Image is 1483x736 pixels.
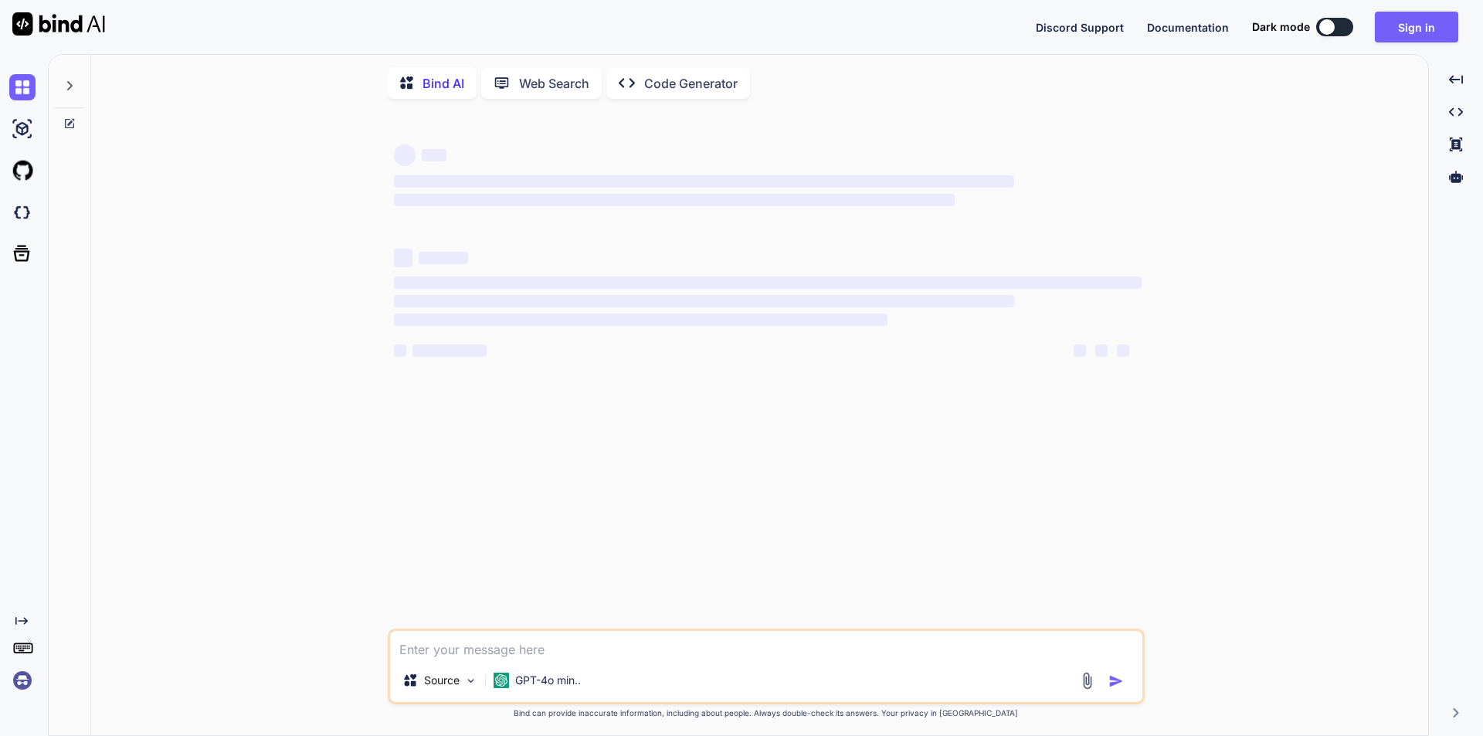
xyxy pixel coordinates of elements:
button: Sign in [1375,12,1458,42]
span: ‌ [419,252,468,264]
p: Source [424,673,460,688]
span: ‌ [394,144,416,166]
button: Discord Support [1036,19,1124,36]
p: Bind AI [423,74,464,93]
img: Pick Models [464,674,477,687]
img: ai-studio [9,116,36,142]
p: Bind can provide inaccurate information, including about people. Always double-check its answers.... [388,707,1145,719]
span: ‌ [394,344,406,357]
span: Discord Support [1036,21,1124,34]
img: chat [9,74,36,100]
span: Dark mode [1252,19,1310,35]
img: GPT-4o mini [494,673,509,688]
span: ‌ [394,194,955,206]
span: ‌ [1095,344,1108,357]
img: attachment [1078,672,1096,690]
span: ‌ [394,175,1014,188]
span: ‌ [394,314,887,326]
span: ‌ [1117,344,1129,357]
p: Web Search [519,74,589,93]
span: ‌ [1074,344,1086,357]
span: ‌ [412,344,487,357]
span: ‌ [394,276,1142,289]
img: signin [9,667,36,694]
span: ‌ [422,149,446,161]
img: githubLight [9,158,36,184]
p: Code Generator [644,74,738,93]
img: Bind AI [12,12,105,36]
p: GPT-4o min.. [515,673,581,688]
img: icon [1108,673,1124,689]
span: ‌ [394,249,412,267]
span: Documentation [1147,21,1229,34]
button: Documentation [1147,19,1229,36]
img: darkCloudIdeIcon [9,199,36,226]
span: ‌ [394,295,1014,307]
